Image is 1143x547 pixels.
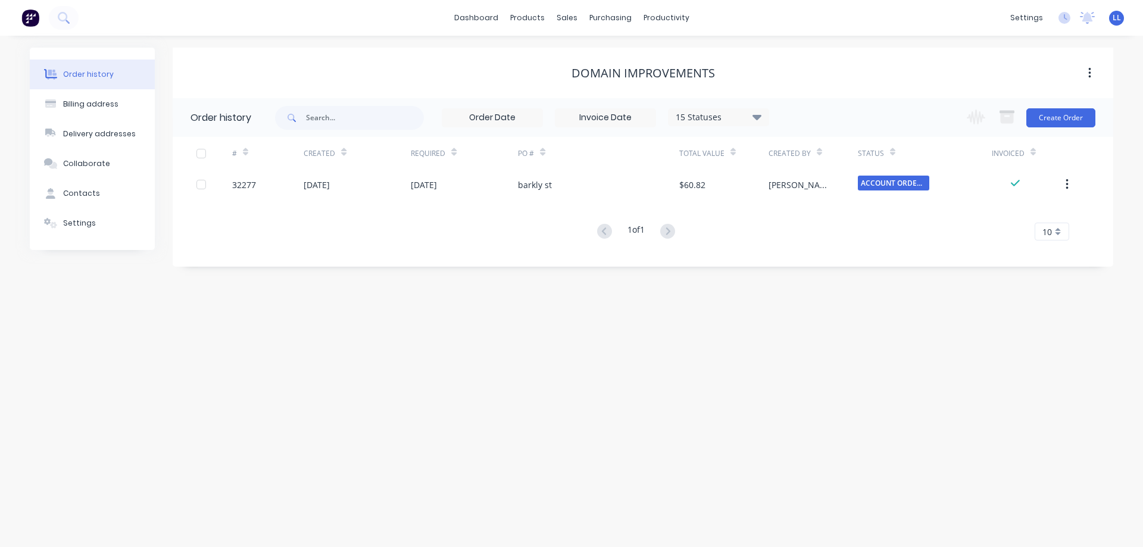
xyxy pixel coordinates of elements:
div: Contacts [63,188,100,199]
div: purchasing [583,9,638,27]
span: LL [1113,12,1121,23]
button: Contacts [30,179,155,208]
div: [PERSON_NAME] [769,179,834,191]
div: barkly st [518,179,552,191]
div: Total Value [679,148,724,159]
div: DOMAIN IMPROVEMENTS [571,66,715,80]
div: Created By [769,148,811,159]
div: Billing address [63,99,118,110]
a: dashboard [448,9,504,27]
button: Order history [30,60,155,89]
div: 15 Statuses [669,111,769,124]
input: Invoice Date [555,109,655,127]
div: Created By [769,137,858,170]
div: Order history [190,111,251,125]
div: Invoiced [992,148,1025,159]
div: PO # [518,148,534,159]
div: Total Value [679,137,769,170]
div: [DATE] [411,179,437,191]
div: 1 of 1 [627,223,645,240]
div: # [232,148,237,159]
span: 10 [1042,226,1052,238]
div: Status [858,137,992,170]
button: Billing address [30,89,155,119]
div: productivity [638,9,695,27]
div: Delivery addresses [63,129,136,139]
div: Created [304,137,411,170]
input: Order Date [442,109,542,127]
div: Required [411,148,445,159]
button: Create Order [1026,108,1095,127]
button: Collaborate [30,149,155,179]
span: ACCOUNT ORDERS ... [858,176,929,190]
div: PO # [518,137,679,170]
div: Created [304,148,335,159]
div: Required [411,137,518,170]
button: Delivery addresses [30,119,155,149]
div: Collaborate [63,158,110,169]
div: $60.82 [679,179,705,191]
input: Search... [306,106,424,130]
div: Settings [63,218,96,229]
div: # [232,137,304,170]
div: Invoiced [992,137,1063,170]
div: products [504,9,551,27]
div: settings [1004,9,1049,27]
div: Order history [63,69,114,80]
img: Factory [21,9,39,27]
div: [DATE] [304,179,330,191]
button: Settings [30,208,155,238]
div: 32277 [232,179,256,191]
div: sales [551,9,583,27]
div: Status [858,148,884,159]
